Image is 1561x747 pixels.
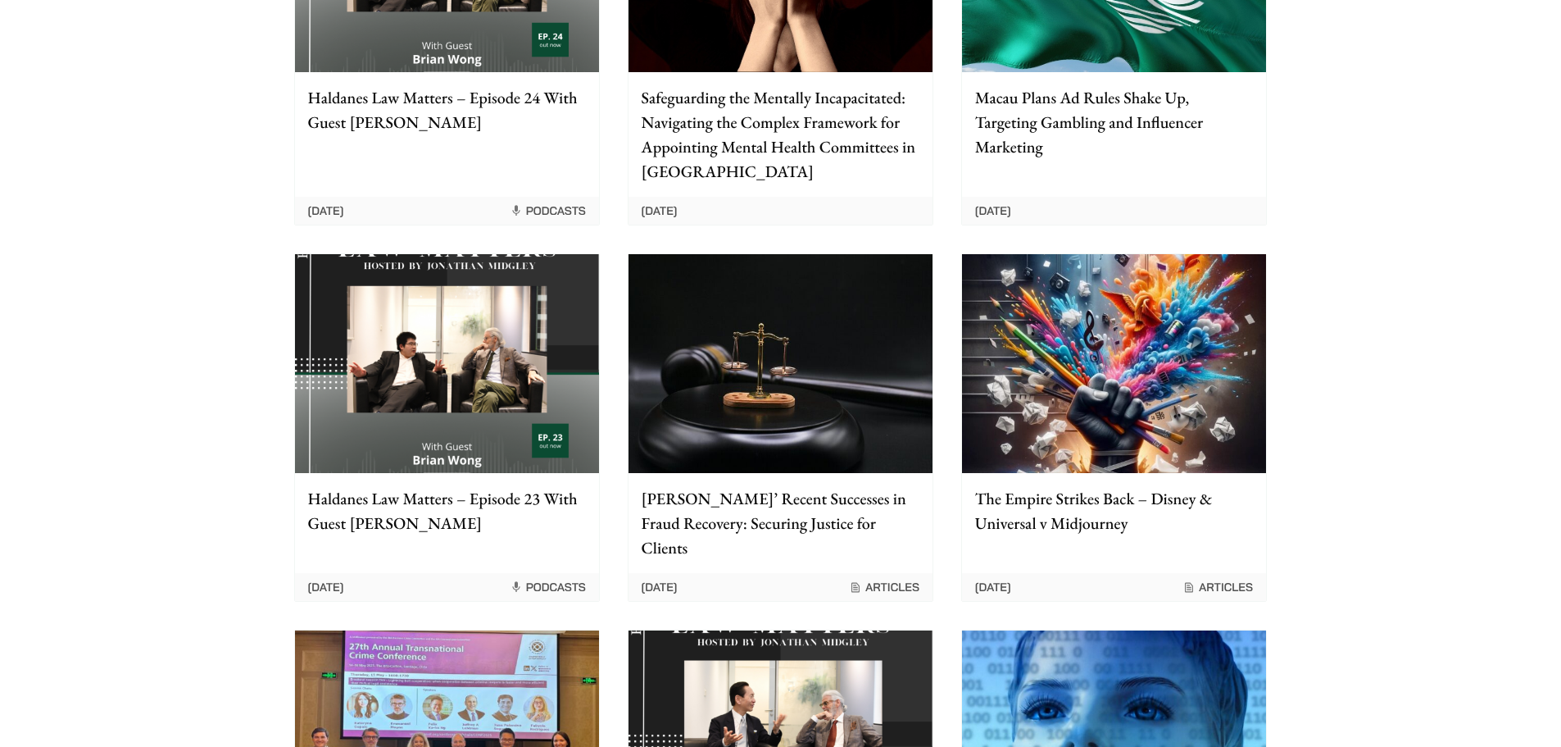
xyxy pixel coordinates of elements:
span: Articles [1182,580,1253,594]
p: Haldanes Law Matters – Episode 23 With Guest [PERSON_NAME] [308,486,586,535]
p: The Empire Strikes Back – Disney & Universal v Midjourney [975,486,1253,535]
time: [DATE] [975,580,1011,594]
p: [PERSON_NAME]’ Recent Successes in Fraud Recovery: Securing Justice for Clients [642,486,919,560]
span: Podcasts [510,580,586,594]
span: Articles [849,580,919,594]
time: [DATE] [642,203,678,218]
span: Podcasts [510,203,586,218]
a: [PERSON_NAME]’ Recent Successes in Fraud Recovery: Securing Justice for Clients [DATE] Articles [628,253,933,602]
time: [DATE] [642,580,678,594]
a: The Empire Strikes Back – Disney & Universal v Midjourney [DATE] Articles [961,253,1267,602]
time: [DATE] [308,203,344,218]
p: Safeguarding the Mentally Incapacitated: Navigating the Complex Framework for Appointing Mental H... [642,85,919,184]
a: Haldanes Law Matters – Episode 23 With Guest [PERSON_NAME] [DATE] Podcasts [294,253,600,602]
p: Haldanes Law Matters – Episode 24 With Guest [PERSON_NAME] [308,85,586,134]
p: Macau Plans Ad Rules Shake Up, Targeting Gambling and Influencer Marketing [975,85,1253,159]
time: [DATE] [975,203,1011,218]
time: [DATE] [308,580,344,594]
